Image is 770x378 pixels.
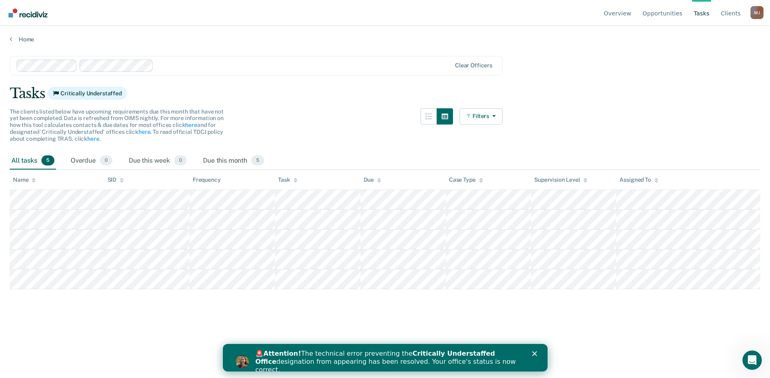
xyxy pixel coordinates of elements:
div: Supervision Level [534,176,587,183]
iframe: Intercom live chat [742,350,762,370]
div: Tasks [10,85,760,102]
span: 0 [174,155,187,166]
div: Frequency [193,176,221,183]
span: The clients listed below have upcoming requirements due this month that have not yet been complet... [10,108,224,142]
div: Close [309,7,317,12]
b: Critically Understaffed Office [32,6,272,21]
img: Recidiviz [9,9,47,17]
div: All tasks5 [10,152,56,170]
a: here [138,129,150,135]
span: 5 [41,155,54,166]
div: SID [108,176,124,183]
a: here [185,122,197,128]
div: 🚨 The technical error preventing the designation from appearing has been resolved. Your office's ... [32,6,299,30]
div: Due this week0 [127,152,188,170]
div: Clear officers [455,62,492,69]
div: Task [278,176,297,183]
div: M J [751,6,764,19]
div: Assigned To [619,176,658,183]
a: here [87,135,99,142]
div: Due this month5 [201,152,266,170]
iframe: Intercom live chat banner [223,344,548,372]
span: 0 [100,155,112,166]
b: Attention! [41,6,78,13]
a: Home [10,36,760,43]
button: Filters [459,108,503,125]
div: Case Type [449,176,483,183]
div: Name [13,176,36,183]
div: Due [364,176,382,183]
span: 5 [251,155,264,166]
button: Profile dropdown button [751,6,764,19]
div: Overdue0 [69,152,114,170]
span: Critically Understaffed [48,87,127,100]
